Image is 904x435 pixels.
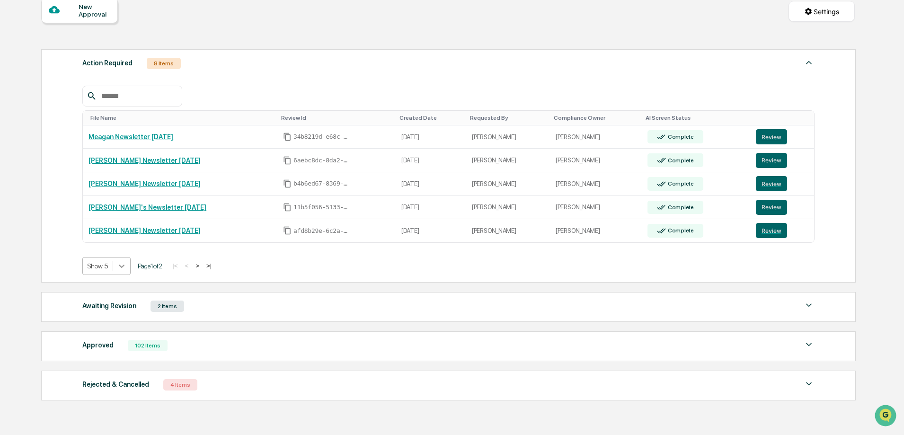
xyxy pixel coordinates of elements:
[789,1,855,22] button: Settings
[169,262,180,270] button: |<
[78,119,117,129] span: Attestations
[90,115,274,121] div: Toggle SortBy
[6,115,65,133] a: 🖐️Preclearance
[666,157,694,164] div: Complete
[147,58,181,69] div: 8 Items
[756,223,787,238] button: Review
[79,3,110,18] div: New Approval
[396,219,466,242] td: [DATE]
[9,120,17,128] div: 🖐️
[756,176,787,191] button: Review
[82,300,136,312] div: Awaiting Revision
[756,200,809,215] a: Review
[646,115,746,121] div: Toggle SortBy
[32,72,155,82] div: Start new chat
[874,404,899,429] iframe: Open customer support
[19,119,61,129] span: Preclearance
[666,204,694,211] div: Complete
[803,339,815,350] img: caret
[550,219,642,242] td: [PERSON_NAME]
[161,75,172,87] button: Start new chat
[32,82,120,89] div: We're available if you need us!
[94,160,115,168] span: Pylon
[89,133,173,141] a: Meagan Newsletter [DATE]
[756,176,809,191] a: Review
[803,300,815,311] img: caret
[67,160,115,168] a: Powered byPylon
[756,129,787,144] button: Review
[756,200,787,215] button: Review
[396,172,466,196] td: [DATE]
[293,204,350,211] span: 11b5f056-5133-46a5-9f11-48d5e6f28ac4
[151,301,184,312] div: 2 Items
[756,153,809,168] a: Review
[466,125,550,149] td: [PERSON_NAME]
[666,133,694,140] div: Complete
[6,133,63,151] a: 🔎Data Lookup
[756,129,809,144] a: Review
[281,115,392,121] div: Toggle SortBy
[283,203,292,212] span: Copy Id
[283,226,292,235] span: Copy Id
[82,57,133,69] div: Action Required
[396,149,466,172] td: [DATE]
[396,125,466,149] td: [DATE]
[204,262,214,270] button: >|
[89,204,206,211] a: [PERSON_NAME]'s Newsletter [DATE]
[470,115,546,121] div: Toggle SortBy
[550,149,642,172] td: [PERSON_NAME]
[466,172,550,196] td: [PERSON_NAME]
[399,115,462,121] div: Toggle SortBy
[803,57,815,68] img: caret
[550,172,642,196] td: [PERSON_NAME]
[396,196,466,220] td: [DATE]
[466,196,550,220] td: [PERSON_NAME]
[182,262,191,270] button: <
[19,137,60,147] span: Data Lookup
[128,340,168,351] div: 102 Items
[666,227,694,234] div: Complete
[193,262,202,270] button: >
[550,196,642,220] td: [PERSON_NAME]
[283,156,292,165] span: Copy Id
[550,125,642,149] td: [PERSON_NAME]
[163,379,197,391] div: 4 Items
[666,180,694,187] div: Complete
[758,115,811,121] div: Toggle SortBy
[293,227,350,235] span: afd8b29e-6c2a-4da8-9e9b-9e341ce3dc3a
[9,72,27,89] img: 1746055101610-c473b297-6a78-478c-a979-82029cc54cd1
[756,153,787,168] button: Review
[82,339,114,351] div: Approved
[466,219,550,242] td: [PERSON_NAME]
[69,120,76,128] div: 🗄️
[283,133,292,141] span: Copy Id
[89,157,201,164] a: [PERSON_NAME] Newsletter [DATE]
[89,227,201,234] a: [PERSON_NAME] Newsletter [DATE]
[65,115,121,133] a: 🗄️Attestations
[756,223,809,238] a: Review
[554,115,638,121] div: Toggle SortBy
[138,262,162,270] span: Page 1 of 2
[466,149,550,172] td: [PERSON_NAME]
[283,179,292,188] span: Copy Id
[293,180,350,187] span: b4b6ed67-8369-4b60-a302-f4e699b9d0cc
[293,157,350,164] span: 6aebc8dc-8da2-45ab-b126-cf05745496b8
[89,180,201,187] a: [PERSON_NAME] Newsletter [DATE]
[9,20,172,35] p: How can we help?
[82,378,149,391] div: Rejected & Cancelled
[293,133,350,141] span: 34b8219d-e68c-43d3-b5fa-e17ec5667c8a
[803,378,815,390] img: caret
[9,138,17,146] div: 🔎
